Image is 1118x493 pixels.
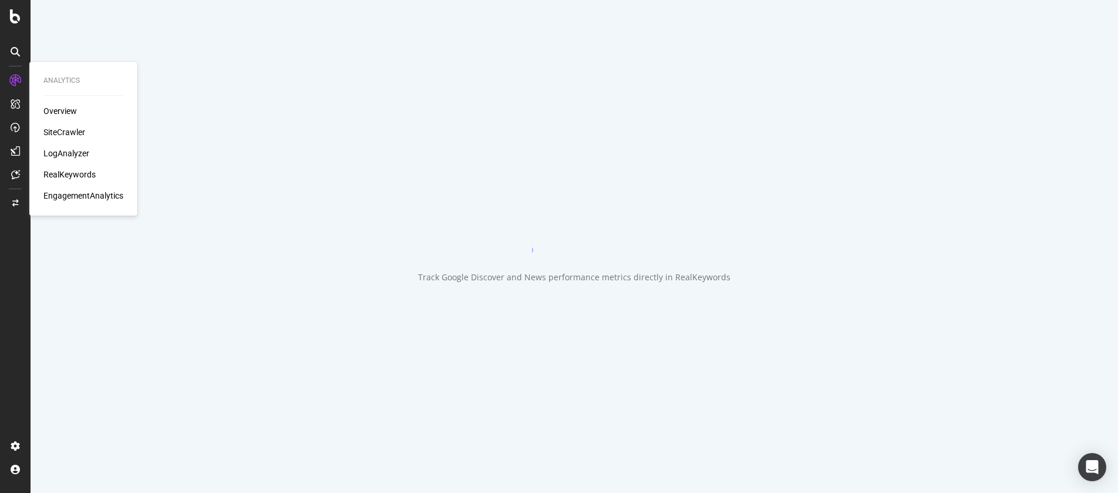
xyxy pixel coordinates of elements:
[418,271,730,283] div: Track Google Discover and News performance metrics directly in RealKeywords
[43,147,89,159] a: LogAnalyzer
[43,76,123,86] div: Analytics
[1078,453,1106,481] div: Open Intercom Messenger
[43,126,85,138] a: SiteCrawler
[43,105,77,117] a: Overview
[43,190,123,202] a: EngagementAnalytics
[43,169,96,180] a: RealKeywords
[532,210,617,253] div: animation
